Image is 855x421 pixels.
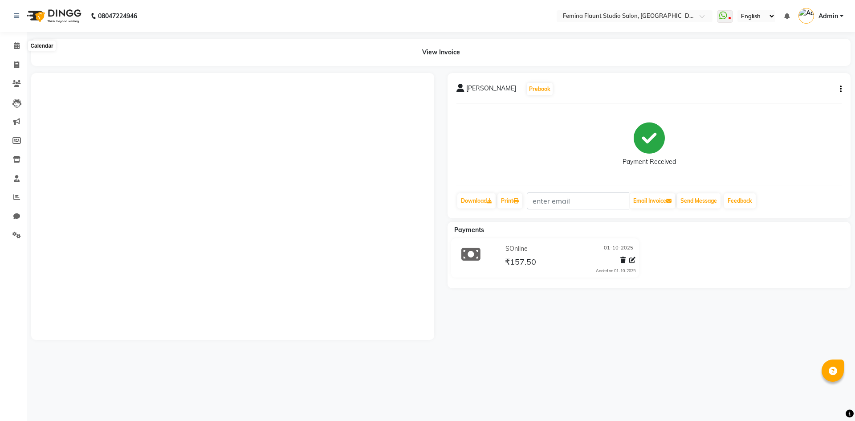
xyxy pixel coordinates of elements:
span: Payments [454,226,484,234]
div: View Invoice [31,39,851,66]
button: Prebook [527,83,553,95]
b: 08047224946 [98,4,137,29]
div: Calendar [28,41,55,51]
span: 01-10-2025 [604,244,633,253]
div: Added on 01-10-2025 [596,268,635,274]
button: Email Invoice [630,193,675,208]
span: ₹157.50 [505,257,536,269]
span: [PERSON_NAME] [466,84,516,96]
span: SOnline [505,244,528,253]
img: logo [23,4,84,29]
div: Payment Received [623,157,676,167]
a: Print [497,193,522,208]
a: Download [457,193,496,208]
img: Admin [798,8,814,24]
input: enter email [527,192,629,209]
a: Feedback [724,193,756,208]
button: Send Message [677,193,721,208]
span: Admin [818,12,838,21]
